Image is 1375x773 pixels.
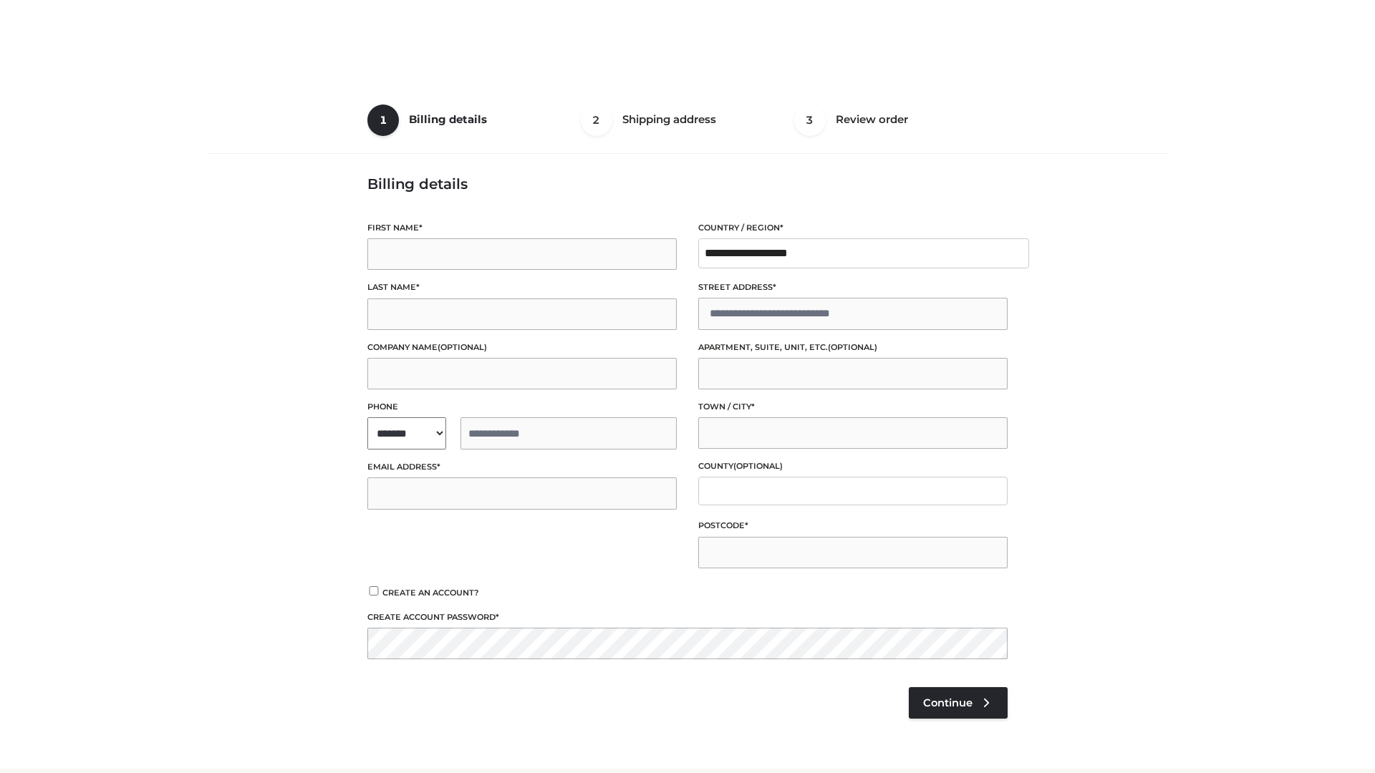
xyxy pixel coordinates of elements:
span: Billing details [409,112,487,126]
label: Company name [367,341,677,354]
span: Create an account? [382,588,479,598]
label: Postcode [698,519,1008,533]
span: (optional) [828,342,877,352]
label: Last name [367,281,677,294]
span: (optional) [438,342,487,352]
label: Email address [367,460,677,474]
span: Shipping address [622,112,716,126]
label: Phone [367,400,677,414]
input: Create an account? [367,586,380,595]
label: Street address [698,281,1008,294]
span: Continue [923,696,973,709]
span: (optional) [733,461,783,471]
label: Create account password [367,611,1008,624]
label: County [698,460,1008,473]
span: 2 [581,104,612,136]
span: Review order [836,112,908,126]
label: First name [367,221,677,235]
h3: Billing details [367,175,1008,193]
a: Continue [909,687,1008,719]
span: 3 [794,104,826,136]
label: Town / City [698,400,1008,414]
span: 1 [367,104,399,136]
label: Apartment, suite, unit, etc. [698,341,1008,354]
label: Country / Region [698,221,1008,235]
